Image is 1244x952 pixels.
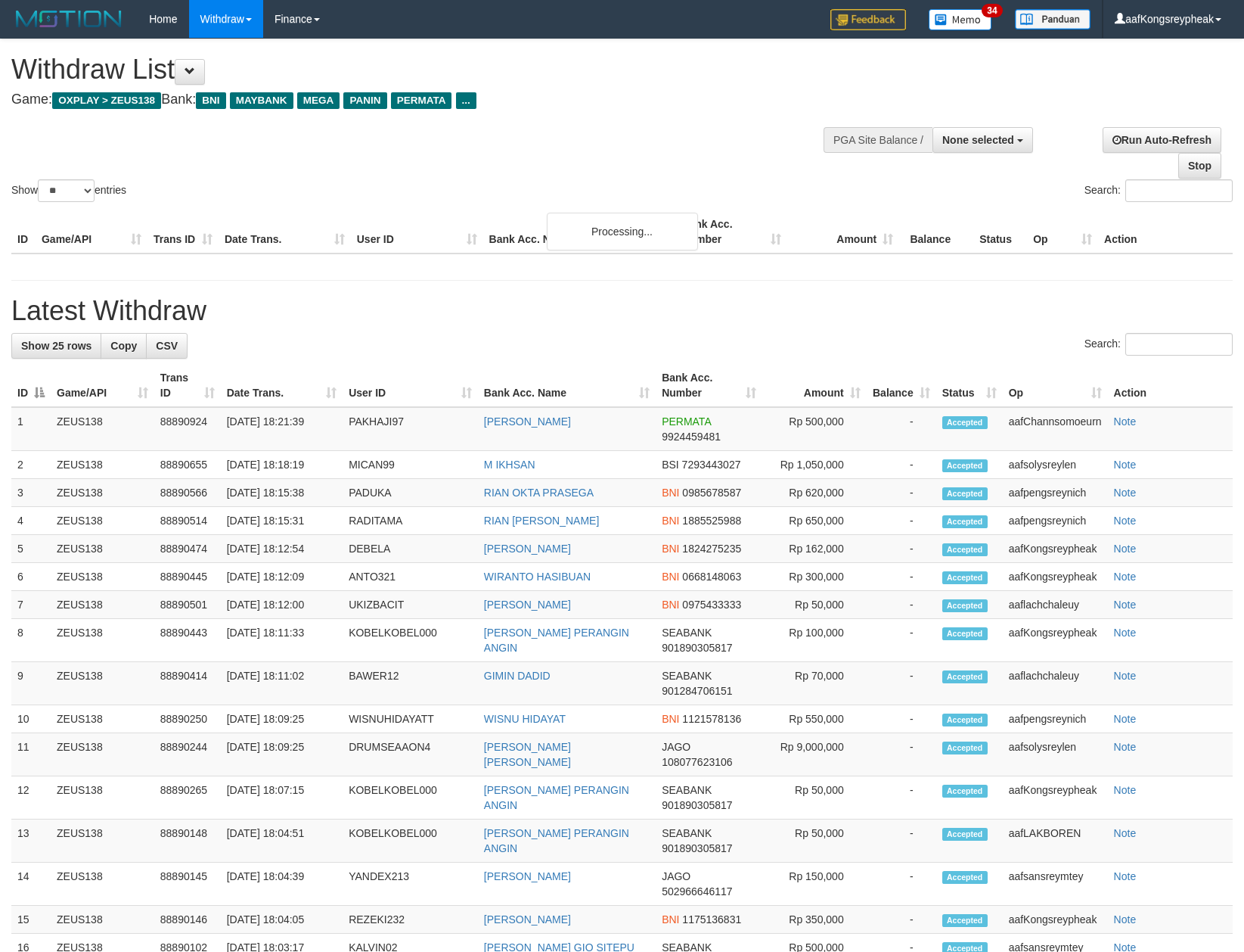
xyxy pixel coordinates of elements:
[682,571,741,583] span: Copy 0668148063 to clipboard
[662,431,721,443] span: Copy 9924459481 to clipboard
[662,670,712,682] span: SEABANK
[11,407,51,451] td: 1
[221,863,343,906] td: [DATE] 18:04:39
[1125,333,1233,356] input: Search:
[662,756,732,768] span: Copy 108077623106 to clipboard
[662,642,732,654] span: Copy 901890305817 to clipboard
[11,479,51,507] td: 3
[899,210,973,254] th: Balance
[343,591,478,619] td: UKIZBACIT
[343,705,478,733] td: WISNUHIDAYATT
[1114,784,1137,796] a: Note
[1114,571,1137,583] a: Note
[942,627,988,640] span: Accepted
[762,479,867,507] td: Rp 620,000
[343,820,478,863] td: KOBELKOBEL000
[1098,210,1233,254] th: Action
[51,364,154,407] th: Game/API: activate to sort column ascending
[484,870,571,882] a: [PERSON_NAME]
[662,459,679,471] span: BSI
[36,210,147,254] th: Game/API
[942,515,988,528] span: Accepted
[867,619,936,662] td: -
[1114,741,1137,753] a: Note
[343,407,478,451] td: PAKHAJI97
[1114,459,1137,471] a: Note
[221,733,343,776] td: [DATE] 18:09:25
[196,92,225,109] span: BNI
[51,563,154,591] td: ZEUS138
[11,333,101,359] a: Show 25 rows
[101,333,147,359] a: Copy
[154,535,221,563] td: 88890474
[762,535,867,563] td: Rp 162,000
[484,459,535,471] a: M IKHSAN
[11,92,814,107] h4: Game: Bank:
[154,407,221,451] td: 88890924
[478,364,656,407] th: Bank Acc. Name: activate to sort column ascending
[682,515,741,527] span: Copy 1885525988 to clipboard
[787,210,899,254] th: Amount
[682,913,741,926] span: Copy 1175136831 to clipboard
[1114,487,1137,499] a: Note
[51,591,154,619] td: ZEUS138
[11,776,51,820] td: 12
[221,479,343,507] td: [DATE] 18:15:38
[942,828,988,841] span: Accepted
[343,479,478,507] td: PADUKA
[929,9,992,30] img: Button%20Memo.svg
[867,451,936,479] td: -
[343,662,478,705] td: BAWER12
[942,785,988,798] span: Accepted
[351,210,483,254] th: User ID
[762,563,867,591] td: Rp 300,000
[762,591,867,619] td: Rp 50,000
[51,662,154,705] td: ZEUS138
[867,705,936,733] td: -
[762,364,867,407] th: Amount: activate to sort column ascending
[456,92,476,109] span: ...
[675,210,787,254] th: Bank Acc. Number
[483,210,676,254] th: Bank Acc. Name
[942,914,988,927] span: Accepted
[221,619,343,662] td: [DATE] 18:11:33
[867,591,936,619] td: -
[867,507,936,535] td: -
[932,127,1033,153] button: None selected
[762,662,867,705] td: Rp 70,000
[343,733,478,776] td: DRUMSEAAON4
[343,451,478,479] td: MICAN99
[11,210,36,254] th: ID
[221,535,343,563] td: [DATE] 18:12:54
[547,213,698,250] div: Processing...
[11,662,51,705] td: 9
[867,820,936,863] td: -
[762,407,867,451] td: Rp 500,000
[1003,705,1108,733] td: aafpengsreynich
[942,487,988,500] span: Accepted
[942,670,988,683] span: Accepted
[11,906,51,934] td: 15
[1003,619,1108,662] td: aafKongsreypheak
[343,535,478,563] td: DEBELA
[662,913,679,926] span: BNI
[662,685,732,697] span: Copy 901284706151 to clipboard
[1178,153,1221,179] a: Stop
[1003,507,1108,535] td: aafpengsreynich
[867,733,936,776] td: -
[154,479,221,507] td: 88890566
[1114,515,1137,527] a: Note
[11,179,126,202] label: Show entries
[662,415,711,428] span: PERMATA
[51,407,154,451] td: ZEUS138
[662,870,690,882] span: JAGO
[11,733,51,776] td: 11
[154,863,221,906] td: 88890145
[221,705,343,733] td: [DATE] 18:09:25
[221,451,343,479] td: [DATE] 18:18:19
[662,627,712,639] span: SEABANK
[343,619,478,662] td: KOBELKOBEL000
[682,599,741,611] span: Copy 0975433333 to clipboard
[867,662,936,705] td: -
[11,364,51,407] th: ID: activate to sort column descending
